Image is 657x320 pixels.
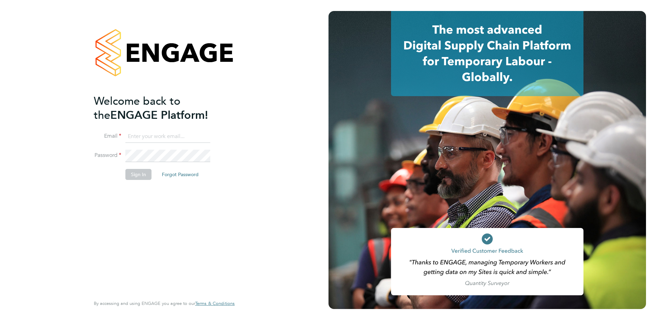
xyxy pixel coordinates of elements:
label: Password [94,152,121,159]
a: Terms & Conditions [195,301,235,306]
span: By accessing and using ENGAGE you agree to our [94,300,235,306]
span: Welcome back to the [94,94,180,122]
h2: ENGAGE Platform! [94,94,228,122]
label: Email [94,133,121,140]
button: Sign In [125,169,152,180]
button: Forgot Password [156,169,204,180]
input: Enter your work email... [125,130,210,143]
